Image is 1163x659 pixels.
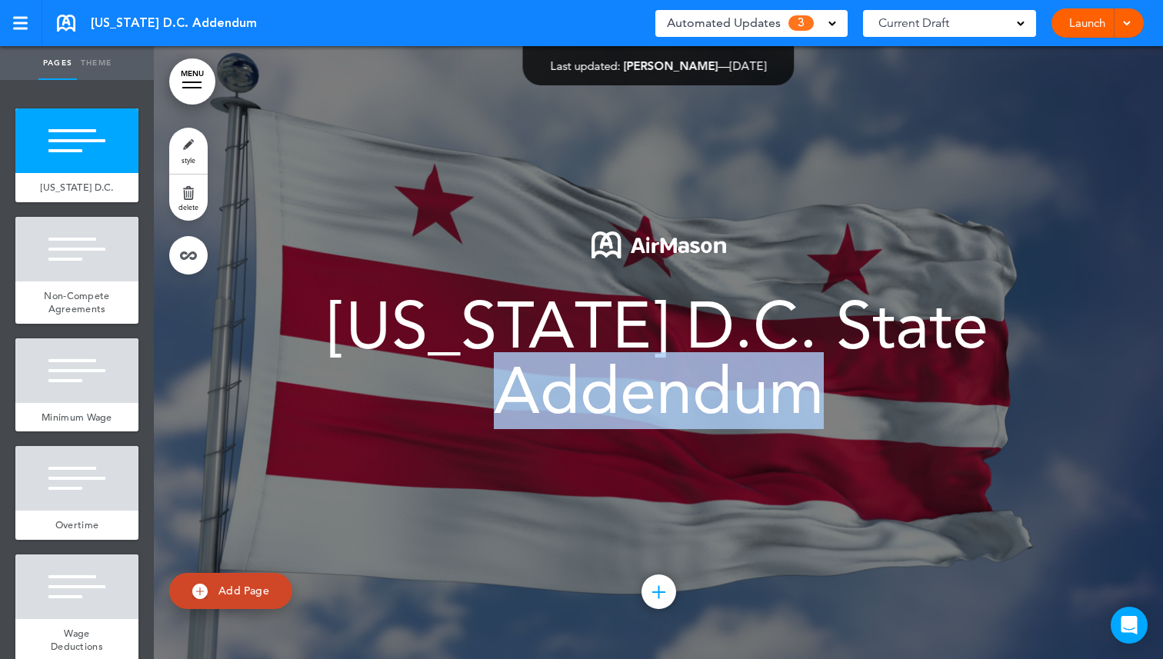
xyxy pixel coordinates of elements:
span: style [182,155,195,165]
img: 1722553576973-Airmason_logo_White.png [591,231,726,258]
span: Last updated: [551,58,621,73]
span: Overtime [55,518,98,531]
span: Current Draft [878,12,949,34]
span: delete [178,202,198,211]
span: 3 [788,15,814,31]
span: [US_STATE] D.C. [40,181,114,194]
a: Non-Compete Agreements [15,281,138,324]
span: Minimum Wage [42,411,112,424]
span: [PERSON_NAME] [624,58,718,73]
a: Theme [77,46,115,80]
a: delete [169,175,208,221]
a: Add Page [169,573,292,609]
span: Add Page [218,584,269,597]
span: Non-Compete Agreements [44,289,109,316]
a: Launch [1063,8,1111,38]
div: Open Intercom Messenger [1111,607,1148,644]
a: style [169,128,208,174]
span: [US_STATE] D.C. Addendum [91,15,257,32]
span: Wage Deductions [51,627,103,654]
span: [DATE] [730,58,767,73]
a: Overtime [15,511,138,540]
a: Pages [38,46,77,80]
div: — [551,60,767,72]
a: [US_STATE] D.C. [15,173,138,202]
span: [US_STATE] D.C. State Addendum [328,287,988,429]
a: MENU [169,58,215,105]
img: add.svg [192,584,208,599]
a: Minimum Wage [15,403,138,432]
span: Automated Updates [667,12,781,34]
